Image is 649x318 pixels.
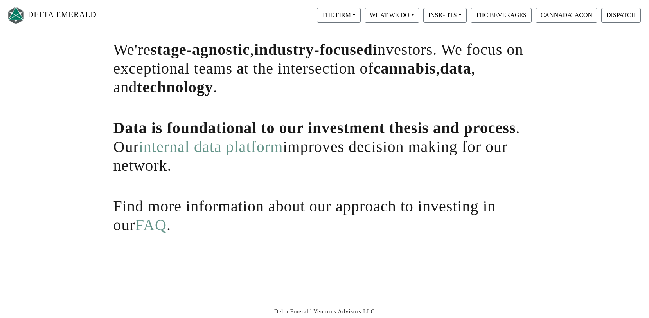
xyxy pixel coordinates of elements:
[534,11,599,18] a: CANNADATACON
[139,138,283,155] a: internal data platform
[113,197,536,235] h1: Find more information about our approach to investing in our .
[135,216,167,234] a: FAQ
[113,119,516,137] span: Data is foundational to our investment thesis and process
[6,5,26,26] img: Logo
[423,8,467,23] button: INSIGHTS
[599,11,643,18] a: DISPATCH
[440,60,471,77] span: data
[365,8,419,23] button: WHAT WE DO
[6,3,97,28] a: DELTA EMERALD
[374,60,436,77] span: cannabis
[113,119,536,175] h1: . Our improves decision making for our network.
[137,78,213,96] span: technology
[536,8,597,23] button: CANNADATACON
[113,40,536,97] h1: We're , investors. We focus on exceptional teams at the intersection of , , and .
[471,8,532,23] button: THC BEVERAGES
[601,8,641,23] button: DISPATCH
[317,8,361,23] button: THE FIRM
[254,41,373,58] span: industry-focused
[469,11,534,18] a: THC BEVERAGES
[151,41,250,58] span: stage-agnostic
